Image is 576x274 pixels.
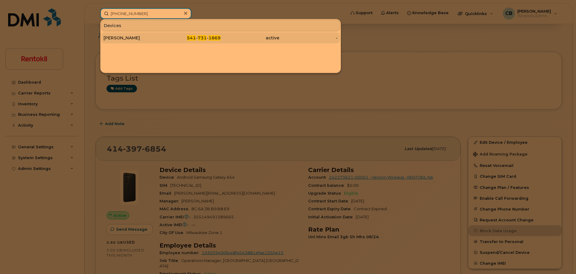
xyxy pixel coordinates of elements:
iframe: Messenger Launcher [550,248,571,269]
div: - - [162,35,221,41]
div: Devices [101,20,340,31]
input: Find something... [100,8,191,19]
div: [PERSON_NAME] [104,35,162,41]
a: [PERSON_NAME]541-731-1869active- [101,32,340,43]
span: 731 [198,35,207,41]
span: 541 [187,35,196,41]
div: active [221,35,279,41]
div: - [279,35,338,41]
span: 1869 [209,35,221,41]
